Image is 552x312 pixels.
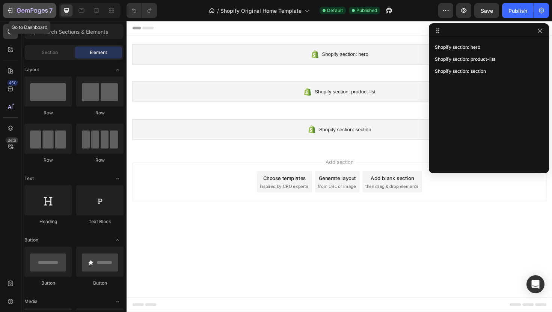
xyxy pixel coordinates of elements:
[24,298,38,305] span: Media
[202,172,243,178] span: from URL or image
[258,162,304,170] div: Add blank section
[24,280,72,286] div: Button
[7,80,18,86] div: 450
[76,109,124,116] div: Row
[24,24,124,39] input: Search Sections & Elements
[526,275,544,293] div: Open Intercom Messenger
[435,55,495,63] span: Shopify section: product-list
[90,49,107,56] span: Element
[199,70,263,79] span: Shopify section: product-list
[435,43,480,51] span: Shopify section: hero
[145,162,190,170] div: Choose templates
[24,218,72,225] div: Heading
[127,21,552,312] iframe: Design area
[253,172,309,178] span: then drag & drop elements
[76,218,124,225] div: Text Block
[112,172,124,184] span: Toggle open
[435,67,486,75] span: Shopify section: section
[356,7,377,14] span: Published
[220,7,302,15] span: Shopify Original Home Template
[76,280,124,286] div: Button
[6,137,18,143] div: Beta
[42,49,58,56] span: Section
[204,110,259,119] span: Shopify section: section
[112,234,124,246] span: Toggle open
[24,237,38,243] span: Button
[207,31,256,40] span: Shopify section: hero
[502,3,534,18] button: Publish
[112,64,124,76] span: Toggle open
[76,157,124,163] div: Row
[217,7,219,15] span: /
[474,3,499,18] button: Save
[49,6,53,15] p: 7
[208,145,243,153] span: Add section
[3,3,56,18] button: 7
[481,7,493,14] span: Save
[141,172,192,178] span: inspired by CRO experts
[508,7,527,15] div: Publish
[24,175,34,182] span: Text
[127,3,157,18] div: Undo/Redo
[112,295,124,307] span: Toggle open
[327,7,343,14] span: Default
[24,109,72,116] div: Row
[24,157,72,163] div: Row
[204,162,243,170] div: Generate layout
[24,66,39,73] span: Layout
